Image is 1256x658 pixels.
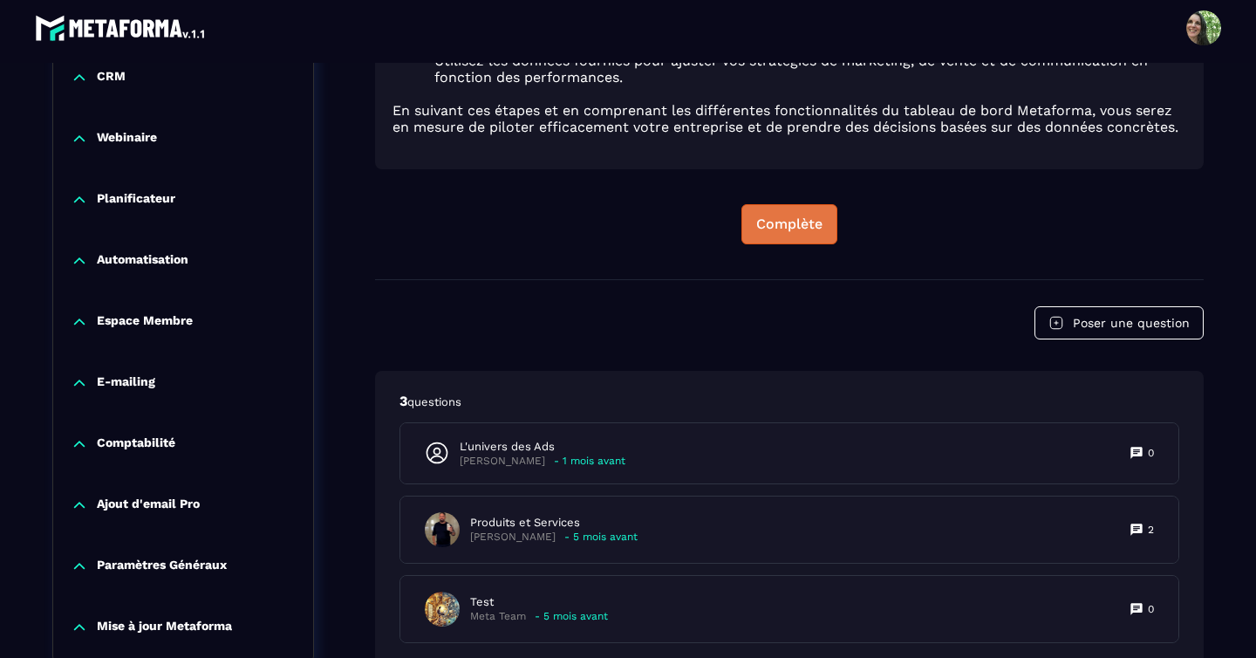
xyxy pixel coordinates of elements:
[470,531,556,544] p: [PERSON_NAME]
[399,392,1179,411] p: 3
[470,515,638,531] p: Produits et Services
[97,374,155,392] p: E-mailing
[1148,446,1154,460] p: 0
[741,204,837,244] button: Complète
[554,455,625,468] p: - 1 mois avant
[97,435,175,453] p: Comptabilité
[35,10,208,45] img: logo
[1034,306,1204,339] button: Poser une question
[460,439,625,455] p: L'univers des Ads
[97,130,157,147] p: Webinaire
[1148,602,1154,616] p: 0
[407,395,461,408] span: questions
[470,594,608,610] p: Test
[756,216,823,233] div: Complète
[97,191,175,209] p: Planificateur
[413,52,1186,86] li: Utilisez les données fournies pour ajuster vos stratégies de marketing, de vente et de communicat...
[392,102,1186,135] p: En suivant ces étapes et en comprenant les différentes fonctionnalités du tableau de bord Metafor...
[97,252,188,270] p: Automatisation
[460,455,545,468] p: [PERSON_NAME]
[97,619,232,636] p: Mise à jour Metaforma
[535,610,608,623] p: - 5 mois avant
[97,497,200,514] p: Ajout d'email Pro
[564,531,638,544] p: - 5 mois avant
[1148,523,1154,537] p: 2
[97,69,126,86] p: CRM
[97,313,193,331] p: Espace Membre
[470,610,526,623] p: Meta Team
[97,558,227,575] p: Paramètres Généraux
